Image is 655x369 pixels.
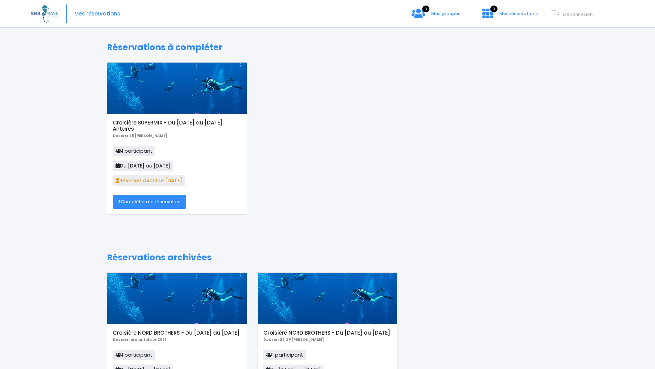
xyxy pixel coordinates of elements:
[263,350,306,360] span: 1 participant
[477,13,542,19] a: 3 Mes réservations
[113,120,241,132] h5: Croisière SUPERMIX - Du [DATE] au [DATE] Antarès
[113,133,167,138] b: Dossier 25 [PERSON_NAME]
[263,337,324,342] b: Dossier 22 GP [PERSON_NAME]
[406,13,466,19] a: 3 Mes groupes
[107,42,548,53] h1: Réservations à compléter
[431,10,460,17] span: Mes groupes
[113,350,155,360] span: 1 participant
[499,10,538,17] span: Mes réservations
[563,11,593,18] span: Déconnexion
[107,252,548,263] h1: Réservations archivées
[113,161,173,171] span: Du [DATE] au [DATE]
[113,175,185,186] span: Réservez avant le [DATE]
[113,195,186,209] a: Compléter ma réservation
[490,6,498,12] span: 3
[113,146,155,156] span: 1 participant
[113,337,166,342] b: Dossier new antidote 2021
[263,330,392,336] h5: Croisière NORD BROTHERS - Du [DATE] au [DATE]
[113,330,241,336] h5: Croisière NORD BROTHERS - Du [DATE] au [DATE]
[422,6,429,12] span: 3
